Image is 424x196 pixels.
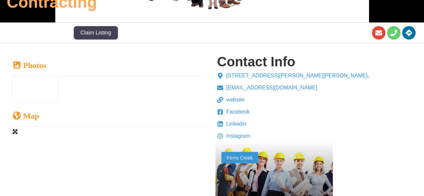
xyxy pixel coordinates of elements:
button: Claim Listing [74,26,118,40]
span: Linkedin [225,120,246,128]
span: website [225,96,244,104]
span: [EMAIL_ADDRESS][DOMAIN_NAME] [225,84,317,92]
span: [STREET_ADDRESS][PERSON_NAME][PERSON_NAME], [225,72,369,80]
a: [EMAIL_ADDRESS][DOMAIN_NAME] [217,84,369,92]
span: Instagram [225,132,250,140]
h4: Contact Info [217,55,295,68]
div: Ferny Creek [225,155,255,160]
span: Facebook [225,108,250,116]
